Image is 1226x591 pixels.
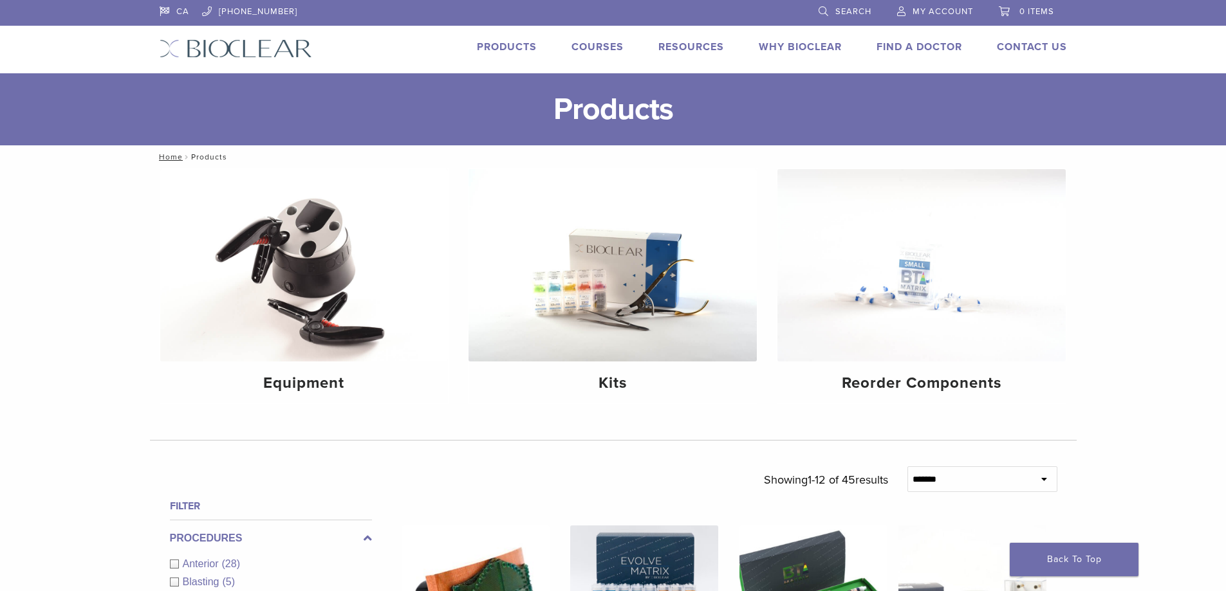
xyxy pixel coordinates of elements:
img: Equipment [160,169,449,361]
h4: Kits [479,372,747,395]
h4: Reorder Components [788,372,1055,395]
nav: Products [150,145,1077,168]
span: (5) [222,576,235,587]
a: Kits [469,169,757,403]
img: Reorder Components [777,169,1066,361]
span: My Account [913,6,973,17]
a: Resources [658,41,724,53]
a: Home [155,152,183,161]
h4: Equipment [171,372,438,395]
a: Courses [571,41,624,53]
p: Showing results [764,466,888,493]
a: Why Bioclear [759,41,842,53]
span: Blasting [183,576,223,587]
span: Anterior [183,558,222,569]
a: Back To Top [1010,543,1138,576]
span: 0 items [1019,6,1054,17]
a: Reorder Components [777,169,1066,403]
span: (28) [222,558,240,569]
a: Contact Us [997,41,1067,53]
span: 1-12 of 45 [808,473,855,487]
img: Kits [469,169,757,361]
span: Search [835,6,871,17]
h4: Filter [170,498,372,514]
a: Equipment [160,169,449,403]
a: Products [477,41,537,53]
span: / [183,154,191,160]
img: Bioclear [160,39,312,58]
a: Find A Doctor [877,41,962,53]
label: Procedures [170,531,372,546]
